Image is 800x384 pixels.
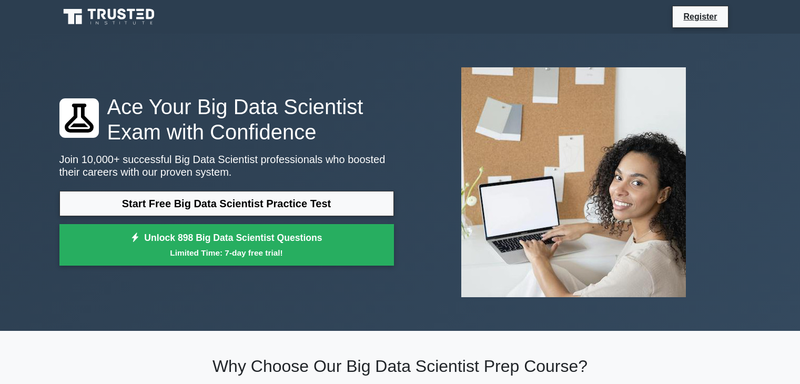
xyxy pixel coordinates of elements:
h1: Ace Your Big Data Scientist Exam with Confidence [59,94,394,145]
a: Register [677,10,723,23]
a: Unlock 898 Big Data Scientist QuestionsLimited Time: 7-day free trial! [59,224,394,266]
p: Join 10,000+ successful Big Data Scientist professionals who boosted their careers with our prove... [59,153,394,178]
a: Start Free Big Data Scientist Practice Test [59,191,394,216]
h2: Why Choose Our Big Data Scientist Prep Course? [59,356,741,376]
small: Limited Time: 7-day free trial! [73,247,381,259]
